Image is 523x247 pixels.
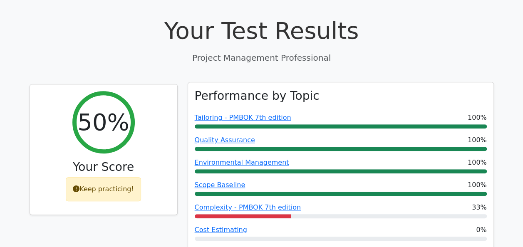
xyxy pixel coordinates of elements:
[195,181,245,189] a: Scope Baseline
[195,89,320,103] h3: Performance by Topic
[77,108,129,136] h2: 50%
[30,52,494,64] p: Project Management Professional
[468,158,487,168] span: 100%
[468,180,487,190] span: 100%
[468,113,487,123] span: 100%
[195,114,291,121] a: Tailoring - PMBOK 7th edition
[472,203,487,212] span: 33%
[468,135,487,145] span: 100%
[195,226,247,234] a: Cost Estimating
[195,158,289,166] a: Environmental Management
[195,136,255,144] a: Quality Assurance
[66,177,141,201] div: Keep practicing!
[476,225,486,235] span: 0%
[37,160,171,174] h3: Your Score
[30,17,494,44] h1: Your Test Results
[195,203,301,211] a: Complexity - PMBOK 7th edition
